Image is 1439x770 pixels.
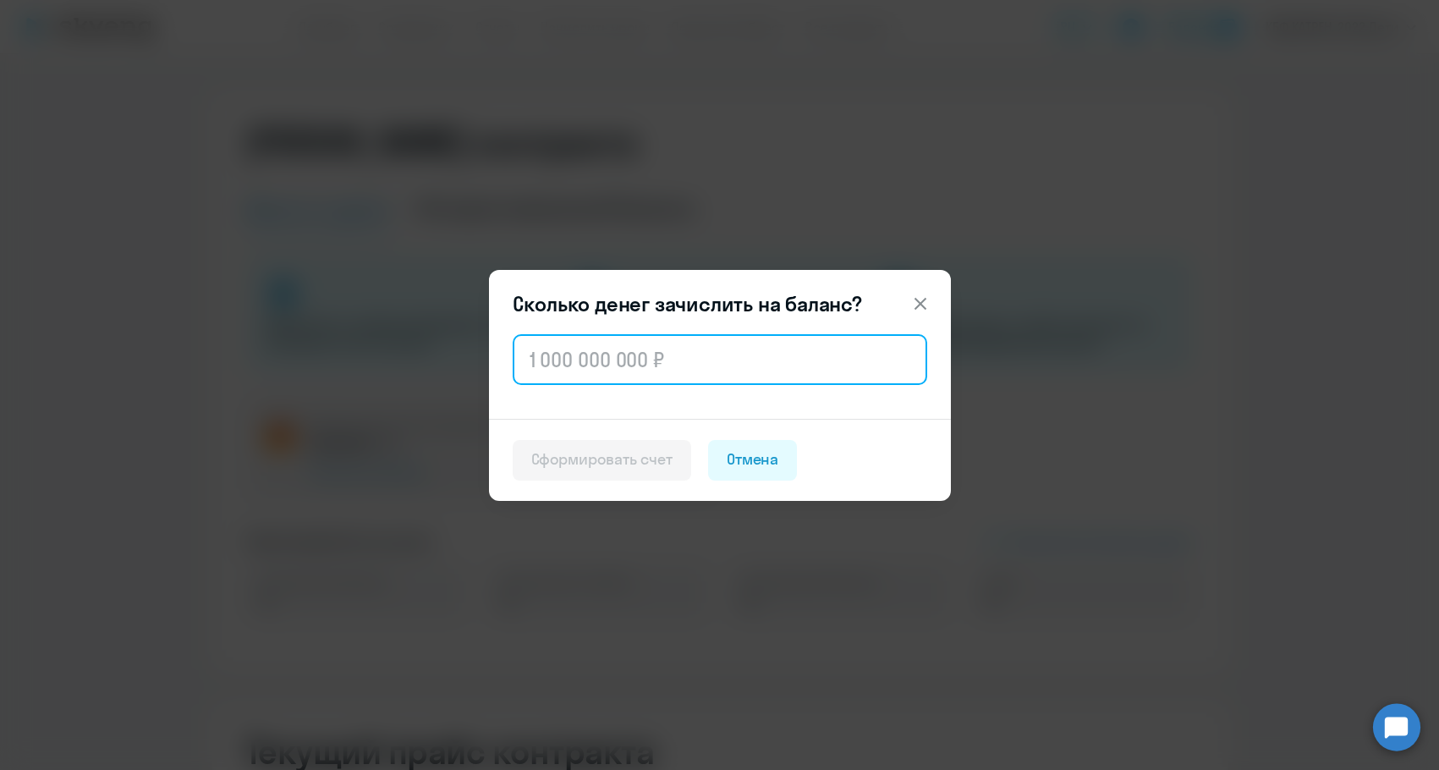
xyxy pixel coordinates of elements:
[489,290,951,317] header: Сколько денег зачислить на баланс?
[727,448,779,470] div: Отмена
[531,448,673,470] div: Сформировать счет
[708,440,798,481] button: Отмена
[513,334,927,385] input: 1 000 000 000 ₽
[513,440,691,481] button: Сформировать счет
